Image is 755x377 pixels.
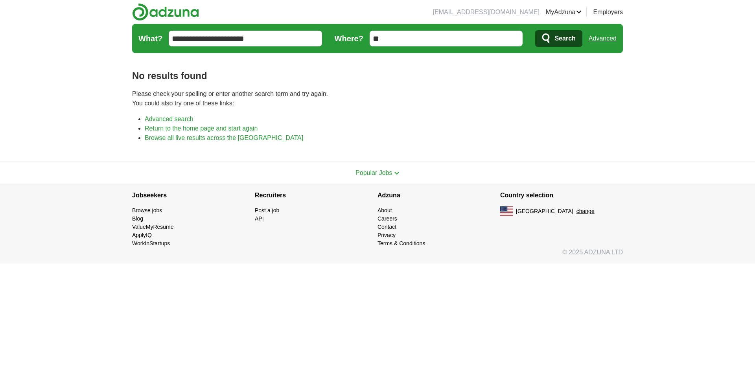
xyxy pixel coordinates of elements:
[355,169,392,176] span: Popular Jobs
[576,207,595,215] button: change
[589,31,617,46] a: Advanced
[145,116,193,122] a: Advanced search
[535,30,582,47] button: Search
[255,207,279,213] a: Post a job
[433,7,540,17] li: [EMAIL_ADDRESS][DOMAIN_NAME]
[554,31,575,46] span: Search
[145,134,303,141] a: Browse all live results across the [GEOGRAPHIC_DATA]
[377,240,425,246] a: Terms & Conditions
[132,224,174,230] a: ValueMyResume
[394,171,400,175] img: toggle icon
[132,207,162,213] a: Browse jobs
[546,7,582,17] a: MyAdzuna
[377,232,396,238] a: Privacy
[145,125,258,132] a: Return to the home page and start again
[132,232,152,238] a: ApplyIQ
[126,248,629,263] div: © 2025 ADZUNA LTD
[500,206,513,216] img: US flag
[335,33,363,44] label: Where?
[500,184,623,206] h4: Country selection
[132,215,143,222] a: Blog
[132,89,623,108] p: Please check your spelling or enter another search term and try again. You could also try one of ...
[138,33,162,44] label: What?
[593,7,623,17] a: Employers
[377,224,396,230] a: Contact
[132,240,170,246] a: WorkInStartups
[132,3,199,21] img: Adzuna logo
[516,207,573,215] span: [GEOGRAPHIC_DATA]
[377,207,392,213] a: About
[377,215,397,222] a: Careers
[132,69,623,83] h1: No results found
[255,215,264,222] a: API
